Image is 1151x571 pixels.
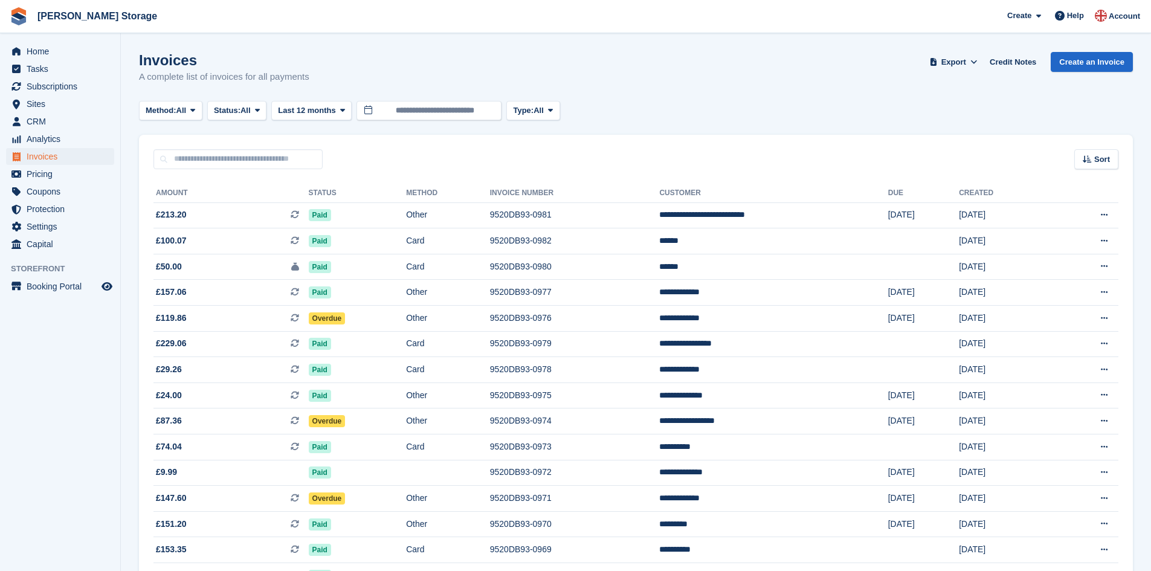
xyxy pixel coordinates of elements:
[490,280,660,306] td: 9520DB93-0977
[156,234,187,247] span: £100.07
[156,286,187,298] span: £157.06
[33,6,162,26] a: [PERSON_NAME] Storage
[27,278,99,295] span: Booking Portal
[406,511,490,537] td: Other
[959,382,1051,408] td: [DATE]
[27,236,99,253] span: Capital
[888,408,959,434] td: [DATE]
[888,280,959,306] td: [DATE]
[309,235,331,247] span: Paid
[100,279,114,294] a: Preview store
[490,228,660,254] td: 9520DB93-0982
[959,306,1051,332] td: [DATE]
[1007,10,1031,22] span: Create
[309,415,346,427] span: Overdue
[659,184,888,203] th: Customer
[959,537,1051,563] td: [DATE]
[888,486,959,512] td: [DATE]
[490,408,660,434] td: 9520DB93-0974
[1109,10,1140,22] span: Account
[309,209,331,221] span: Paid
[309,338,331,350] span: Paid
[406,254,490,280] td: Card
[6,218,114,235] a: menu
[927,52,980,72] button: Export
[309,261,331,273] span: Paid
[406,306,490,332] td: Other
[406,280,490,306] td: Other
[534,105,544,117] span: All
[27,95,99,112] span: Sites
[406,382,490,408] td: Other
[309,466,331,479] span: Paid
[888,184,959,203] th: Due
[11,263,120,275] span: Storefront
[406,408,490,434] td: Other
[490,460,660,486] td: 9520DB93-0972
[959,331,1051,357] td: [DATE]
[490,537,660,563] td: 9520DB93-0969
[490,357,660,383] td: 9520DB93-0978
[959,408,1051,434] td: [DATE]
[156,492,187,505] span: £147.60
[156,312,187,324] span: £119.86
[888,460,959,486] td: [DATE]
[27,148,99,165] span: Invoices
[27,218,99,235] span: Settings
[6,166,114,182] a: menu
[309,390,331,402] span: Paid
[888,202,959,228] td: [DATE]
[406,434,490,460] td: Card
[959,228,1051,254] td: [DATE]
[959,184,1051,203] th: Created
[513,105,534,117] span: Type:
[309,286,331,298] span: Paid
[271,101,352,121] button: Last 12 months
[490,486,660,512] td: 9520DB93-0971
[27,166,99,182] span: Pricing
[146,105,176,117] span: Method:
[6,78,114,95] a: menu
[27,113,99,130] span: CRM
[153,184,309,203] th: Amount
[139,101,202,121] button: Method: All
[27,60,99,77] span: Tasks
[985,52,1041,72] a: Credit Notes
[309,364,331,376] span: Paid
[406,202,490,228] td: Other
[240,105,251,117] span: All
[139,52,309,68] h1: Invoices
[156,208,187,221] span: £213.20
[959,460,1051,486] td: [DATE]
[406,228,490,254] td: Card
[888,511,959,537] td: [DATE]
[959,280,1051,306] td: [DATE]
[1095,10,1107,22] img: John Baker
[156,518,187,531] span: £151.20
[6,148,114,165] a: menu
[309,518,331,531] span: Paid
[6,43,114,60] a: menu
[959,511,1051,537] td: [DATE]
[27,78,99,95] span: Subscriptions
[490,434,660,460] td: 9520DB93-0973
[27,43,99,60] span: Home
[214,105,240,117] span: Status:
[139,70,309,84] p: A complete list of invoices for all payments
[490,511,660,537] td: 9520DB93-0970
[156,543,187,556] span: £153.35
[406,184,490,203] th: Method
[406,537,490,563] td: Card
[6,60,114,77] a: menu
[490,306,660,332] td: 9520DB93-0976
[27,131,99,147] span: Analytics
[27,201,99,218] span: Protection
[959,434,1051,460] td: [DATE]
[888,382,959,408] td: [DATE]
[278,105,335,117] span: Last 12 months
[490,202,660,228] td: 9520DB93-0981
[6,183,114,200] a: menu
[6,236,114,253] a: menu
[490,382,660,408] td: 9520DB93-0975
[27,183,99,200] span: Coupons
